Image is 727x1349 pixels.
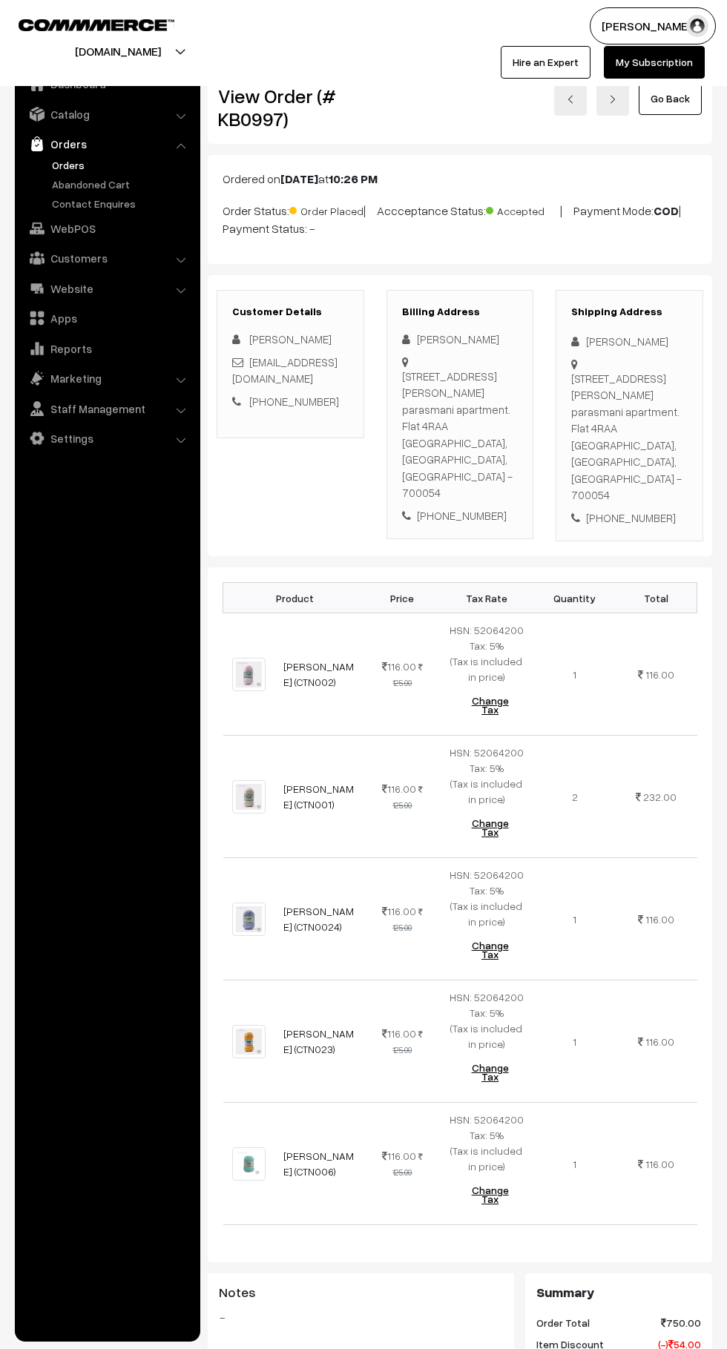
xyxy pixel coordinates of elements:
[23,33,213,70] button: [DOMAIN_NAME]
[604,46,705,79] a: My Subscription
[223,170,697,188] p: Ordered on at
[283,1150,354,1178] a: [PERSON_NAME] (CTN006)
[19,305,195,332] a: Apps
[450,746,524,805] span: HSN: 52064200 Tax: 5% (Tax is included in price)
[382,782,416,795] span: 116.00
[402,306,519,318] h3: Billing Address
[450,868,524,928] span: HSN: 52064200 Tax: 5% (Tax is included in price)
[645,668,674,681] span: 116.00
[455,1052,525,1093] button: Change Tax
[289,199,363,219] span: Order Placed
[566,95,575,104] img: left-arrow.png
[590,7,716,44] button: [PERSON_NAME]…
[571,333,688,350] div: [PERSON_NAME]
[439,583,534,613] th: Tax Rate
[402,507,519,524] div: [PHONE_NUMBER]
[249,395,339,408] a: [PHONE_NUMBER]
[218,85,364,131] h2: View Order (# KB0997)
[455,807,525,848] button: Change Tax
[19,15,148,33] a: COMMMERCE
[536,1284,701,1301] h3: Summary
[19,335,195,362] a: Reports
[686,15,708,37] img: user
[19,19,174,30] img: COMMMERCE
[223,199,697,237] p: Order Status: | Accceptance Status: | Payment Mode: | Payment Status: -
[382,1027,416,1040] span: 116.00
[232,355,338,386] a: [EMAIL_ADDRESS][DOMAIN_NAME]
[232,903,266,936] img: 1000052416.jpg
[639,82,702,115] a: Go Back
[249,332,332,346] span: [PERSON_NAME]
[382,660,416,673] span: 116.00
[654,203,679,218] b: COD
[19,215,195,242] a: WebPOS
[616,583,697,613] th: Total
[283,782,354,811] a: [PERSON_NAME] (CTN001)
[19,101,195,128] a: Catalog
[573,668,576,681] span: 1
[450,624,524,683] span: HSN: 52064200 Tax: 5% (Tax is included in price)
[329,171,378,186] b: 10:26 PM
[219,1308,503,1326] blockquote: -
[48,196,195,211] a: Contact Enquires
[534,583,616,613] th: Quantity
[450,1113,524,1172] span: HSN: 52064200 Tax: 5% (Tax is included in price)
[455,929,525,971] button: Change Tax
[645,1158,674,1170] span: 116.00
[486,199,560,219] span: Accepted
[232,780,266,814] img: 1000052403.jpg
[573,1158,576,1170] span: 1
[19,395,195,422] a: Staff Management
[645,913,674,926] span: 116.00
[232,1025,266,1058] img: 1000052415.jpg
[48,177,195,192] a: Abandoned Cart
[283,660,354,688] a: [PERSON_NAME] (CTN002)
[645,1035,674,1048] span: 116.00
[48,157,195,173] a: Orders
[382,905,416,917] span: 116.00
[608,95,617,104] img: right-arrow.png
[19,365,195,392] a: Marketing
[19,275,195,302] a: Website
[402,368,519,501] div: [STREET_ADDRESS][PERSON_NAME] parasmani apartment. Flat 4RAA [GEOGRAPHIC_DATA], [GEOGRAPHIC_DATA]...
[572,791,578,803] span: 2
[283,1027,354,1055] a: [PERSON_NAME] (CTN023)
[232,658,266,691] img: 1000052408.jpg
[283,905,354,933] a: [PERSON_NAME] (CTN0024)
[19,425,195,452] a: Settings
[382,1150,416,1162] span: 116.00
[366,583,438,613] th: Price
[573,913,576,926] span: 1
[661,1315,701,1330] span: 750.00
[232,1147,266,1181] img: 1000052402.jpg
[501,46,591,79] a: Hire an Expert
[455,685,525,726] button: Change Tax
[402,331,519,348] div: [PERSON_NAME]
[536,1315,590,1330] span: Order Total
[280,171,318,186] b: [DATE]
[643,791,677,803] span: 232.00
[19,131,195,157] a: Orders
[573,1035,576,1048] span: 1
[571,509,688,527] div: [PHONE_NUMBER]
[571,370,688,504] div: [STREET_ADDRESS][PERSON_NAME] parasmani apartment. Flat 4RAA [GEOGRAPHIC_DATA], [GEOGRAPHIC_DATA]...
[571,306,688,318] h3: Shipping Address
[232,306,349,318] h3: Customer Details
[19,245,195,271] a: Customers
[455,1174,525,1216] button: Change Tax
[223,583,366,613] th: Product
[219,1284,503,1301] h3: Notes
[450,991,524,1050] span: HSN: 52064200 Tax: 5% (Tax is included in price)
